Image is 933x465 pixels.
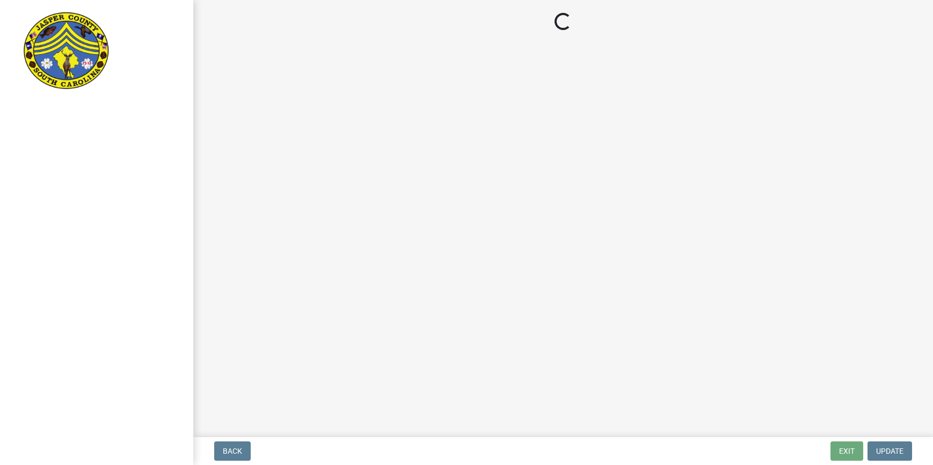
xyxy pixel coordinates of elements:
button: Exit [830,441,863,461]
img: Jasper County, South Carolina [21,11,111,92]
span: Update [876,447,903,455]
button: Back [214,441,251,461]
span: Back [223,447,242,455]
button: Update [868,441,912,461]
